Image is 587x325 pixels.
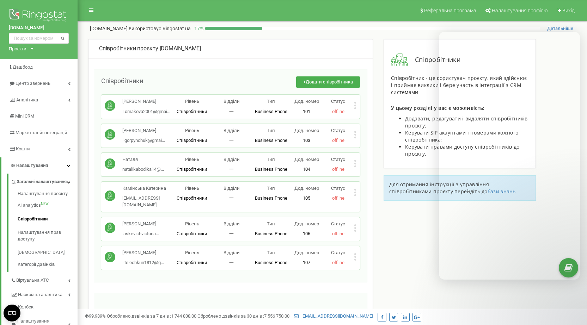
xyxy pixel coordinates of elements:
span: 一 [229,167,234,172]
span: Дод. номер [294,221,319,226]
p: Наталя [122,156,164,163]
span: Статус [331,128,345,133]
span: Рівень [185,250,199,255]
span: Співробітники [408,55,460,64]
p: 105 [291,195,323,202]
span: Співробітники [177,109,207,114]
span: Рівень [185,186,199,191]
span: offline [332,138,344,143]
span: Співробітники [101,77,143,85]
u: 7 556 750,00 [264,313,289,319]
span: Оброблено дзвінків за 30 днів : [197,313,289,319]
p: [PERSON_NAME] [122,127,165,134]
span: Відділи [224,128,240,133]
span: Статус [331,186,345,191]
span: Налаштування [16,163,48,168]
span: Рівень [185,221,199,226]
iframe: Intercom live chat [439,32,580,280]
span: 一 [229,260,234,265]
p: 106 [291,231,323,237]
p: 101 [291,108,323,115]
input: Пошук за номером [9,33,69,44]
span: Відділи [224,99,240,104]
span: offline [332,231,344,236]
span: Співробітники проєкту [99,45,158,52]
span: Центр звернень [16,81,50,86]
a: Співробітники [18,212,78,226]
a: Категорії дзвінків [18,260,78,268]
span: Додати співробітника [306,79,353,85]
span: Кошти [16,146,30,151]
span: Керувати правами доступу співробітників до проєкту. [405,143,520,157]
span: i.telechkun1812@g... [122,260,164,265]
span: laskevichvictoria... [122,231,159,236]
img: Ringostat logo [9,7,69,25]
span: 一 [229,195,234,201]
a: [DEMOGRAPHIC_DATA] [18,246,78,260]
p: [PERSON_NAME] [122,98,170,105]
a: [DOMAIN_NAME] [9,25,69,31]
span: Business Phone [255,260,287,265]
span: Тип [267,250,275,255]
span: Наскрізна аналітика [18,292,62,298]
span: natalikabodika14@... [122,167,164,172]
span: Дод. номер [294,250,319,255]
span: offline [332,109,344,114]
p: [PERSON_NAME] [122,221,159,227]
span: Business Phone [255,231,287,236]
span: Співробітник - це користувач проєкту, який здійснює і приймає виклики і бере участь в інтеграції ... [391,75,527,95]
a: Колбек [11,301,78,313]
button: +Додати співробітника [296,76,360,88]
span: У цьому розділі у вас є можливість: [391,105,485,111]
span: Рівень [185,128,199,133]
span: Детальніше [547,26,573,31]
span: Загальні налаштування [17,179,67,185]
span: Налаштування профілю [492,8,548,13]
p: [EMAIL_ADDRESS][DOMAIN_NAME] [122,195,172,208]
a: Налаштування [1,157,78,174]
span: 一 [229,109,234,114]
span: Відділи [224,157,240,162]
a: Налаштування прав доступу [18,226,78,246]
a: Налаштування проєкту [18,190,78,199]
span: Рівень [185,99,199,104]
a: Наскрізна аналітика [11,287,78,301]
span: offline [332,167,344,172]
span: Статус [331,250,345,255]
span: Оброблено дзвінків за 7 днів : [107,313,196,319]
span: 一 [229,138,234,143]
span: Аналiтика [16,97,38,102]
span: Віртуальна АТС [16,277,49,284]
span: Дод. номер [294,128,319,133]
span: Тип [267,99,275,104]
span: Співробітники [177,195,207,201]
div: Проєкти [9,45,26,52]
button: Open CMP widget [4,305,20,321]
span: offline [332,195,344,201]
span: Маркетплейс інтеграцій [16,130,67,135]
span: Для отримання інструкції з управління співробітниками проєкту перейдіть до [389,181,489,195]
span: Дод. номер [294,186,319,191]
a: Віртуальна АТС [11,272,78,287]
span: Тип [267,186,275,191]
span: Business Phone [255,167,287,172]
p: [PERSON_NAME] [122,250,164,256]
a: AI analyticsNEW [18,199,78,212]
span: використовує Ringostat на [129,26,191,31]
span: Mini CRM [15,113,34,119]
span: Статус [331,221,345,226]
span: Дашборд [13,64,33,70]
span: Статус [331,157,345,162]
span: 一 [229,231,234,236]
span: offline [332,260,344,265]
span: Співробітники [177,167,207,172]
span: Рівень [185,157,199,162]
span: Відділи [224,186,240,191]
span: Тип [267,157,275,162]
span: Business Phone [255,109,287,114]
iframe: Intercom live chat [563,285,580,302]
span: Дод. номер [294,157,319,162]
u: 1 744 838,00 [171,313,196,319]
span: Вихід [562,8,575,13]
span: Співробітники [177,260,207,265]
